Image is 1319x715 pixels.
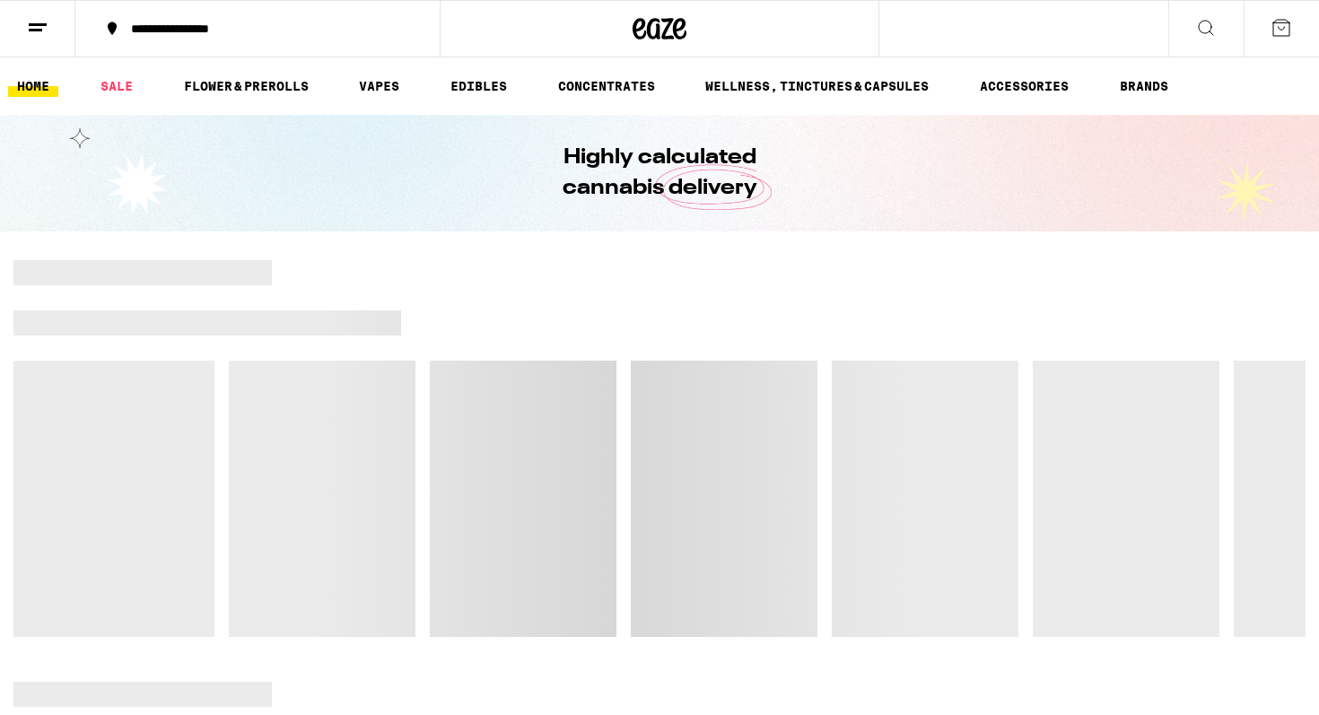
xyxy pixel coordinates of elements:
a: CONCENTRATES [549,75,664,97]
a: HOME [8,75,58,97]
h1: Highly calculated cannabis delivery [511,143,808,204]
a: BRANDS [1111,75,1177,97]
a: ACCESSORIES [971,75,1078,97]
a: FLOWER & PREROLLS [175,75,318,97]
a: EDIBLES [441,75,516,97]
a: VAPES [350,75,408,97]
a: WELLNESS, TINCTURES & CAPSULES [696,75,938,97]
a: SALE [92,75,142,97]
